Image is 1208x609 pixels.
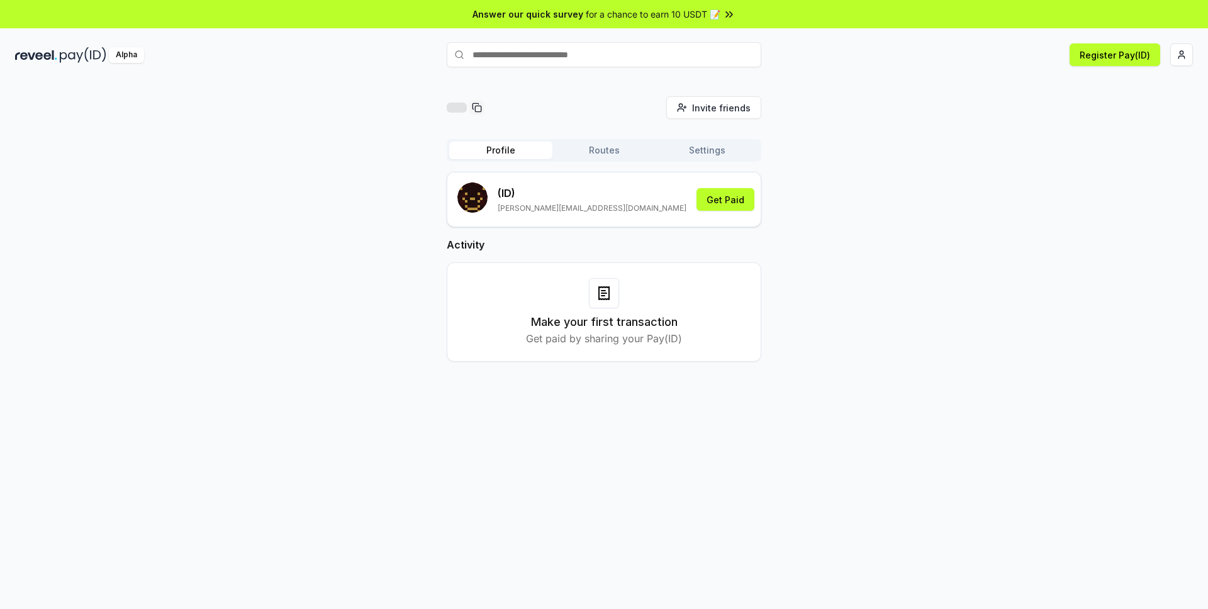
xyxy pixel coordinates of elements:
[109,47,144,63] div: Alpha
[656,142,759,159] button: Settings
[60,47,106,63] img: pay_id
[531,313,678,331] h3: Make your first transaction
[526,331,682,346] p: Get paid by sharing your Pay(ID)
[473,8,583,21] span: Answer our quick survey
[15,47,57,63] img: reveel_dark
[552,142,656,159] button: Routes
[1070,43,1160,66] button: Register Pay(ID)
[447,237,761,252] h2: Activity
[666,96,761,119] button: Invite friends
[696,188,754,211] button: Get Paid
[498,186,686,201] p: (ID)
[586,8,720,21] span: for a chance to earn 10 USDT 📝
[449,142,552,159] button: Profile
[692,101,751,115] span: Invite friends
[498,203,686,213] p: [PERSON_NAME][EMAIL_ADDRESS][DOMAIN_NAME]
